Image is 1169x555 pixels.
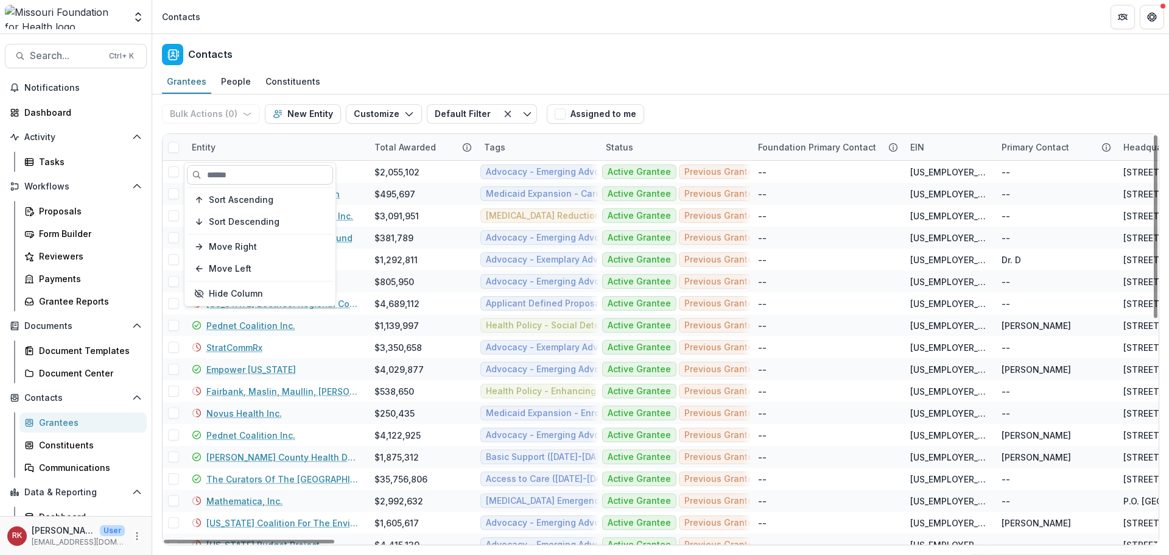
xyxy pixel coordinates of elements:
span: Previous Grantee [684,255,759,265]
img: Missouri Foundation for Health logo [5,5,125,29]
div: Foundation Primary Contact [751,134,903,160]
span: Previous Grantee [684,386,759,397]
div: $538,650 [374,385,414,398]
div: -- [758,473,767,486]
span: Advocacy - Exemplary Advocates ([DATE]-[DATE]) [486,255,695,265]
div: Entity [184,141,223,154]
span: Previous Grantee [684,189,759,199]
a: Constituents [261,70,325,94]
span: Previous Grantee [684,342,759,353]
div: [US_EMPLOYER_IDENTIFICATION_NUMBER] [910,232,987,244]
div: Document Center [39,367,137,380]
button: Move Left [187,259,333,278]
a: Payments [19,269,147,289]
span: Previous Grantee [684,540,759,550]
span: Active Grantee [608,277,671,287]
div: $4,029,877 [374,363,424,376]
div: EIN [903,134,994,160]
span: Notifications [24,83,142,93]
div: Entity [184,134,367,160]
div: [US_EMPLOYER_IDENTIFICATION_NUMBER] [910,473,987,486]
h2: Contacts [188,49,233,60]
div: -- [758,341,767,354]
div: -- [1002,275,1010,288]
div: $4,122,925 [374,429,421,442]
div: -- [1002,407,1010,420]
button: Move Right [187,237,333,256]
a: Novus Health Inc. [206,407,282,420]
button: Assigned to me [547,104,644,124]
div: [US_EMPLOYER_IDENTIFICATION_NUMBER] [910,210,987,222]
span: Previous Grantee [684,320,759,331]
p: User [100,525,125,536]
div: [PERSON_NAME] [1002,451,1071,464]
div: -- [1002,341,1010,354]
div: [US_EMPLOYER_IDENTIFICATION_NUMBER] [910,451,987,464]
span: Advocacy - Emerging Advocates ([DATE]-[DATE]) [486,277,691,287]
button: New Entity [265,104,341,124]
div: $2,992,632 [374,495,423,507]
div: $495,697 [374,188,415,200]
div: $2,055,102 [374,166,420,179]
a: Grantee Reports [19,291,147,311]
div: [US_EMPLOYER_IDENTIFICATION_NUMBER] [910,297,987,310]
button: Open Activity [5,127,147,147]
div: Total Awarded [367,134,477,160]
div: [US_EMPLOYER_IDENTIFICATION_NUMBER] [910,319,987,332]
div: Primary Contact [994,134,1116,160]
button: Sort Ascending [187,190,333,210]
span: Active Grantee [608,386,671,397]
span: [MEDICAL_DATA] Emergency Fund (2020) [486,496,658,506]
a: People [216,70,256,94]
div: -- [758,297,767,310]
span: Medicaid Expansion - Enrollment Assistance and Training ([DATE]-[DATE]) [486,408,799,419]
div: -- [1002,473,1010,486]
span: Documents [24,321,127,331]
div: [US_EMPLOYER_IDENTIFICATION_NUMBER] [910,407,987,420]
button: Partners [1111,5,1135,29]
div: $805,950 [374,275,414,288]
div: [US_EMPLOYER_IDENTIFICATION_NUMBER] [910,517,987,529]
span: Previous Grantee [684,299,759,309]
div: Tags [477,134,599,160]
span: Active Grantee [608,496,671,506]
div: -- [758,451,767,464]
div: [US_EMPLOYER_IDENTIFICATION_NUMBER] [910,341,987,354]
button: Bulk Actions (0) [162,104,260,124]
div: -- [758,495,767,507]
a: Dashboard [19,507,147,527]
span: Active Grantee [608,408,671,419]
a: Constituents [19,435,147,455]
span: Active Grantee [608,364,671,375]
span: Previous Grantee [684,452,759,462]
button: Customize [346,104,422,124]
div: Grantees [162,72,211,90]
span: Advocacy - Emerging Advocates ([DATE]-[DATE]) [486,364,691,375]
span: Search... [30,50,102,62]
div: EIN [903,141,932,154]
div: $35,756,806 [374,473,427,486]
button: Open Data & Reporting [5,483,147,502]
div: -- [758,385,767,398]
a: Pednet Coalition Inc. [206,429,295,442]
div: [US_EMPLOYER_IDENTIFICATION_NUMBER] [910,429,987,442]
div: -- [1002,297,1010,310]
div: -- [1002,539,1010,551]
a: Empower [US_STATE] [206,363,296,376]
a: Communications [19,458,147,478]
span: Active Grantee [608,211,671,221]
span: Advocacy - Emerging Advocates ([DATE]-[DATE]) [486,518,691,528]
span: Active Grantee [608,452,671,462]
span: Previous Grantee [684,496,759,506]
div: $3,091,951 [374,210,419,222]
div: [US_EMPLOYER_IDENTIFICATION_NUMBER] [910,188,987,200]
div: $1,292,811 [374,253,418,266]
div: -- [758,429,767,442]
div: Dashboard [39,511,137,523]
div: [PERSON_NAME] [1002,319,1071,332]
div: Form Builder [39,227,137,240]
a: The Curators Of The [GEOGRAPHIC_DATA][US_STATE] [206,473,360,486]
